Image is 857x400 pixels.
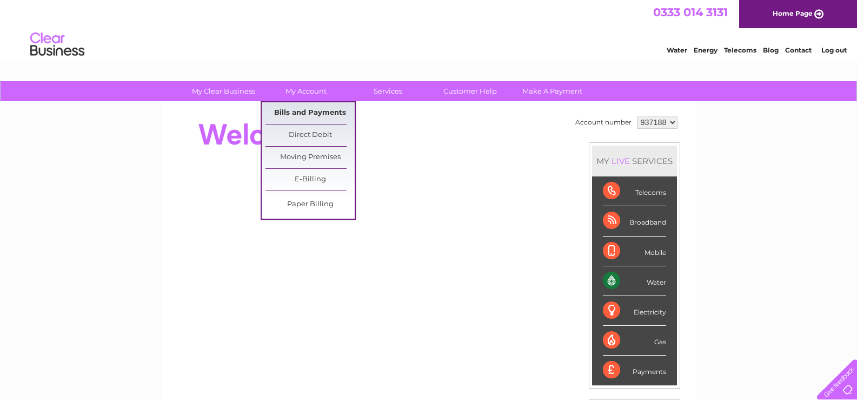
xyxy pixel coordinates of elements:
a: Moving Premises [265,147,355,168]
a: E-Billing [265,169,355,191]
a: My Clear Business [179,81,268,101]
div: Broadband [603,206,666,236]
div: Gas [603,326,666,356]
div: Mobile [603,237,666,266]
a: Direct Debit [265,124,355,146]
img: logo.png [30,28,85,61]
a: Make A Payment [508,81,597,101]
div: LIVE [609,156,632,166]
a: Water [667,46,687,54]
a: Energy [694,46,718,54]
a: Customer Help [426,81,515,101]
div: Water [603,266,666,296]
div: MY SERVICES [592,146,677,176]
a: My Account [261,81,350,101]
td: Account number [573,113,634,132]
a: Contact [785,46,812,54]
a: Log out [821,46,847,54]
a: Blog [763,46,779,54]
a: Services [343,81,433,101]
div: Payments [603,356,666,385]
div: Clear Business is a trading name of Verastar Limited (registered in [GEOGRAPHIC_DATA] No. 3667643... [174,6,685,53]
a: Telecoms [724,46,756,54]
a: Bills and Payments [265,102,355,124]
div: Electricity [603,296,666,326]
a: 0333 014 3131 [653,5,728,19]
a: Paper Billing [265,194,355,215]
div: Telecoms [603,176,666,206]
